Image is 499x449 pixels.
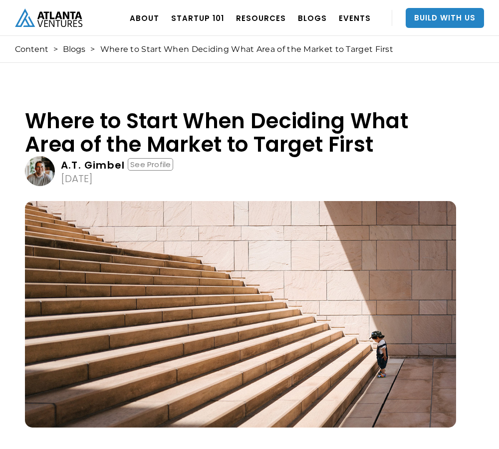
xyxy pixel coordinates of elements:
[171,4,224,32] a: Startup 101
[100,44,393,54] div: Where to Start When Deciding What Area of the Market to Target First
[406,8,484,28] a: Build With Us
[236,4,286,32] a: RESOURCES
[61,160,125,170] div: A.T. Gimbel
[25,156,456,186] a: A.T. GimbelSee Profile[DATE]
[298,4,327,32] a: BLOGS
[339,4,371,32] a: EVENTS
[15,44,48,54] a: Content
[53,44,58,54] div: >
[63,44,85,54] a: Blogs
[25,109,456,156] h1: Where to Start When Deciding What Area of the Market to Target First
[90,44,95,54] div: >
[130,4,159,32] a: ABOUT
[128,158,173,171] div: See Profile
[61,174,93,184] div: [DATE]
